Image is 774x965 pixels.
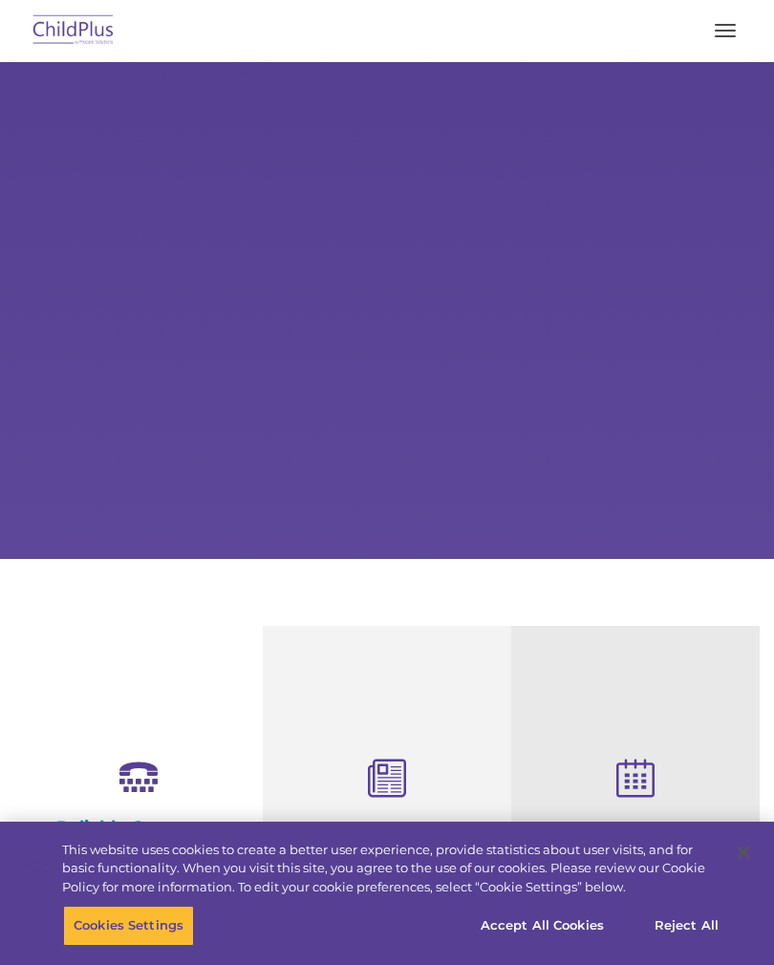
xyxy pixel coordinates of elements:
button: Close [722,831,764,873]
h4: Child Development Assessments in ChildPlus [277,820,497,883]
button: Reject All [627,906,746,946]
div: This website uses cookies to create a better user experience, provide statistics about user visit... [62,841,720,897]
h4: Free Regional Meetings [526,820,745,841]
h4: Reliable Customer Support [29,817,248,859]
button: Accept All Cookies [470,906,614,946]
button: Cookies Settings [63,906,194,946]
img: ChildPlus by Procare Solutions [29,9,118,54]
